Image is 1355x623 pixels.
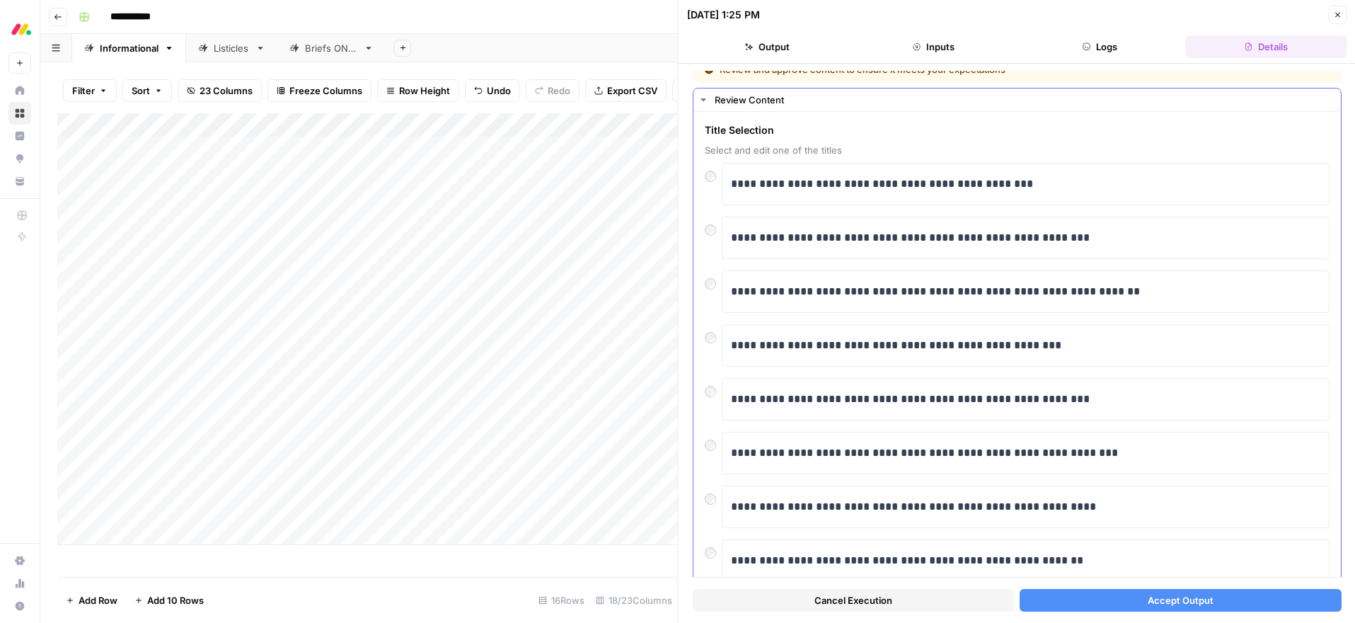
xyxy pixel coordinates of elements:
[693,589,1014,612] button: Cancel Execution
[8,16,34,42] img: Monday.com Logo
[57,589,126,612] button: Add Row
[705,123,1330,137] span: Title Selection
[178,79,262,102] button: 23 Columns
[277,34,386,62] a: Briefs ONLY
[705,143,1330,157] span: Select and edit one of the titles
[526,79,580,102] button: Redo
[1020,589,1341,612] button: Accept Output
[100,41,158,55] div: Informational
[126,589,212,612] button: Add 10 Rows
[267,79,371,102] button: Freeze Columns
[8,170,31,193] a: Your Data
[186,34,277,62] a: Listicles
[122,79,172,102] button: Sort
[8,79,31,102] a: Home
[8,102,31,125] a: Browse
[533,589,590,612] div: 16 Rows
[8,11,31,47] button: Workspace: Monday.com
[72,34,186,62] a: Informational
[63,79,117,102] button: Filter
[377,79,459,102] button: Row Height
[289,84,362,98] span: Freeze Columns
[72,84,95,98] span: Filter
[715,93,1332,107] div: Review Content
[79,593,117,607] span: Add Row
[1147,593,1213,607] span: Accept Output
[147,593,204,607] span: Add 10 Rows
[814,593,892,607] span: Cancel Execution
[1020,35,1180,58] button: Logs
[548,84,570,98] span: Redo
[607,84,657,98] span: Export CSV
[853,35,1014,58] button: Inputs
[687,8,760,22] div: [DATE] 1:25 PM
[8,572,31,595] a: Usage
[585,79,667,102] button: Export CSV
[1186,35,1347,58] button: Details
[8,549,31,572] a: Settings
[305,41,358,55] div: Briefs ONLY
[200,84,253,98] span: 23 Columns
[590,589,678,612] div: 18/23 Columns
[132,84,150,98] span: Sort
[8,125,31,147] a: Insights
[214,41,250,55] div: Listicles
[465,79,520,102] button: Undo
[8,147,31,170] a: Opportunities
[8,595,31,617] button: Help + Support
[487,84,511,98] span: Undo
[693,88,1341,111] button: Review Content
[399,84,450,98] span: Row Height
[687,35,848,58] button: Output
